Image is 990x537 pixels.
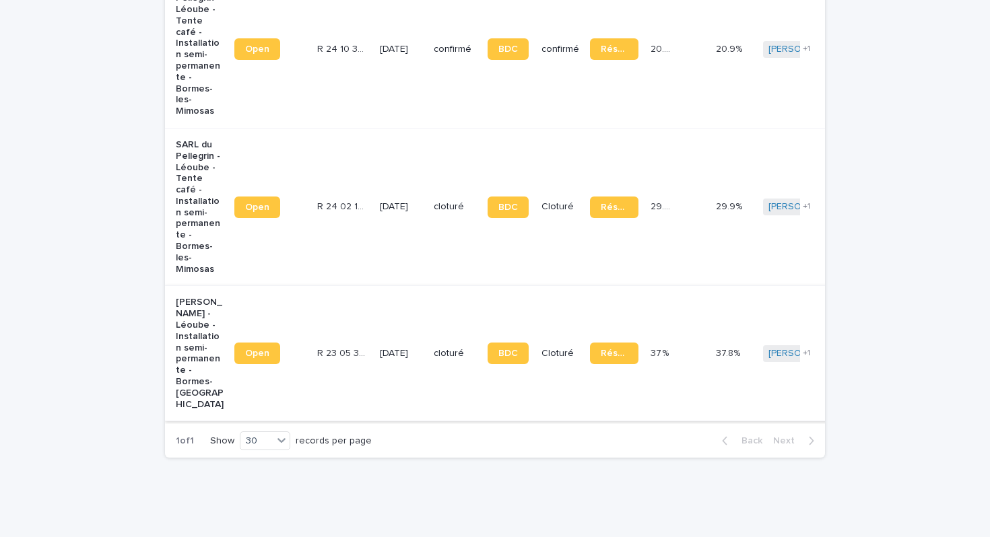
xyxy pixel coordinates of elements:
a: Réservation [590,343,638,364]
p: Cloturé [541,348,579,359]
p: 29.9 % [651,199,678,213]
p: 37.8% [716,345,743,359]
p: R 23 05 368 [317,345,368,359]
span: Back [733,436,762,445]
span: + 1 [803,203,810,211]
a: Réservation [590,38,638,60]
span: Open [245,203,269,212]
a: [PERSON_NAME] [768,44,842,55]
span: + 1 [803,45,810,53]
button: Next [768,435,825,447]
p: 20.9 % [651,41,678,55]
p: 1 of 1 [165,425,205,458]
span: Réservation [601,349,627,358]
a: Réservation [590,196,638,218]
p: SARL du Pellegrin - Léoube - Tente café - Installation semi-permanente - Bormes-les-Mimosas [176,139,224,275]
span: BDC [498,203,518,212]
p: records per page [296,435,372,447]
a: Open [234,196,280,218]
span: + 1 [803,349,810,357]
a: [PERSON_NAME] [768,201,842,213]
p: confirmé [541,44,579,55]
span: Réservation [601,44,627,54]
p: 20.9% [716,41,745,55]
button: Back [711,435,768,447]
span: Next [773,436,803,445]
a: BDC [488,38,529,60]
p: Show [210,435,234,447]
span: Open [245,44,269,54]
p: cloturé [434,348,477,359]
span: Réservation [601,203,627,212]
a: BDC [488,343,529,364]
p: 37 % [651,345,671,359]
a: [PERSON_NAME] [768,348,842,359]
p: [DATE] [380,44,423,55]
p: Cloturé [541,201,579,213]
p: confirmé [434,44,477,55]
p: cloturé [434,201,477,213]
p: 29.9% [716,199,745,213]
a: Open [234,38,280,60]
span: BDC [498,349,518,358]
a: Open [234,343,280,364]
p: R 24 10 3552 [317,41,368,55]
div: 30 [240,434,273,448]
p: [DATE] [380,348,423,359]
a: BDC [488,196,529,218]
p: [DATE] [380,201,423,213]
span: Open [245,349,269,358]
p: R 24 02 1039 [317,199,368,213]
span: BDC [498,44,518,54]
p: [PERSON_NAME] - Léoube - Installation semi-permanente - Bormes-[GEOGRAPHIC_DATA] [176,297,224,410]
